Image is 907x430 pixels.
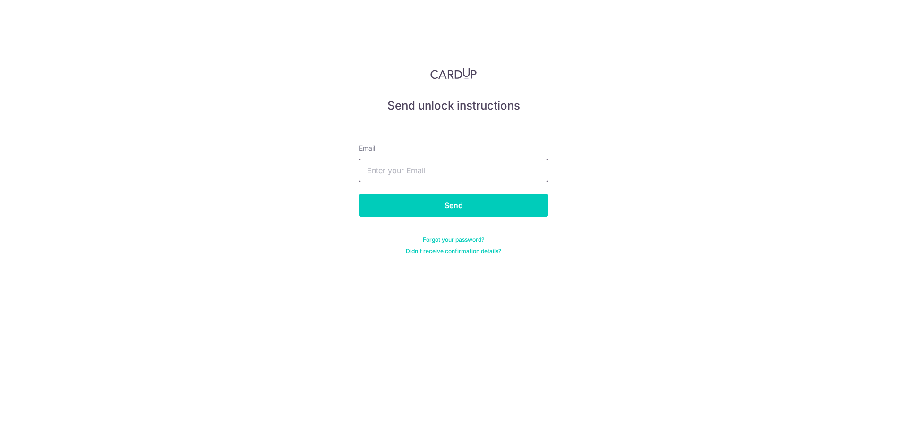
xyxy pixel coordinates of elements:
[406,247,501,255] a: Didn't receive confirmation details?
[359,144,375,152] span: translation missing: en.devise.label.Email
[423,236,484,244] a: Forgot your password?
[359,194,548,217] input: Send
[430,68,477,79] img: CardUp Logo
[359,98,548,113] h5: Send unlock instructions
[359,159,548,182] input: Enter your Email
